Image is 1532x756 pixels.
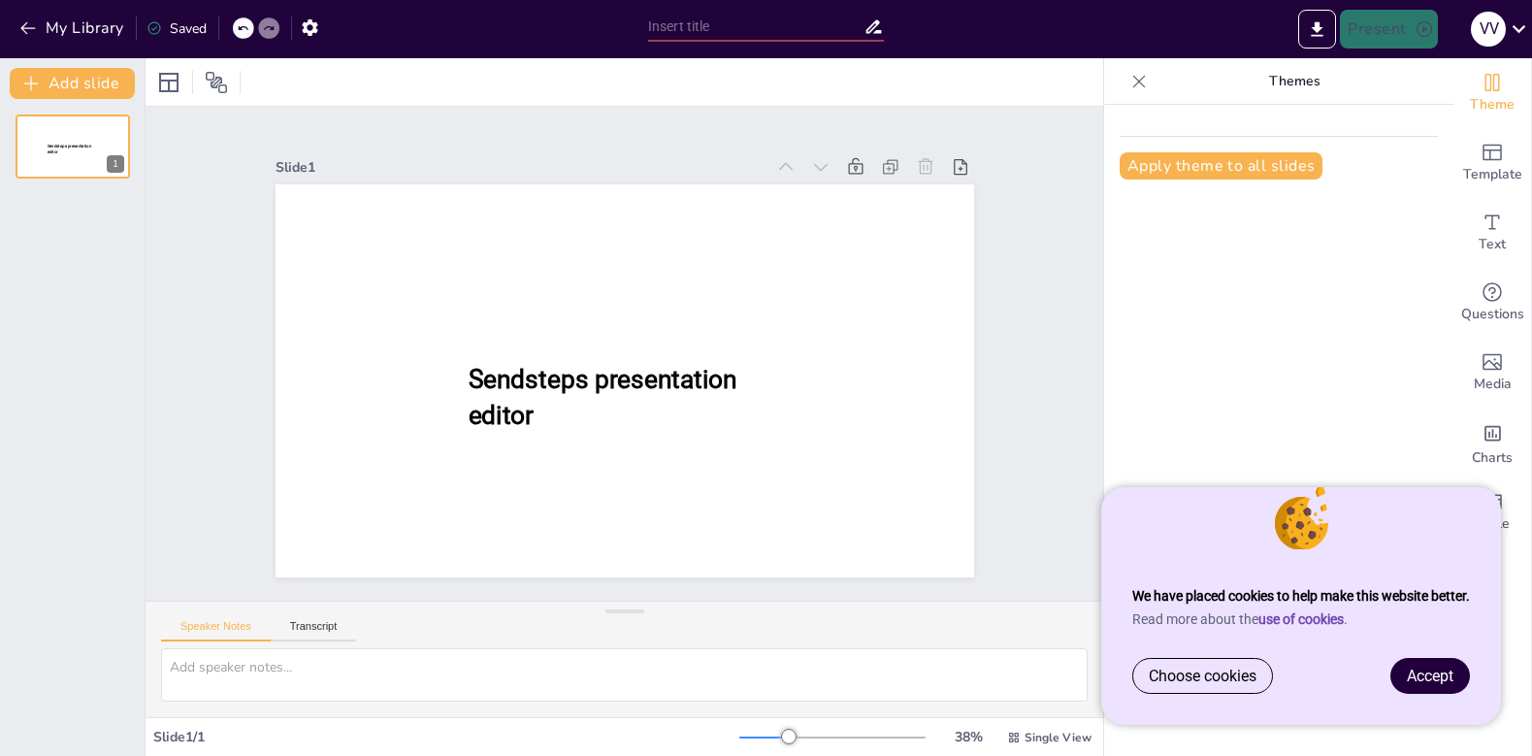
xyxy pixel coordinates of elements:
[1025,730,1092,745] span: Single View
[1132,611,1470,627] p: Read more about the .
[1133,659,1272,693] a: Choose cookies
[1407,667,1453,685] span: Accept
[1463,164,1522,185] span: Template
[1472,447,1513,469] span: Charts
[1120,152,1322,180] button: Apply theme to all slides
[1453,338,1531,408] div: Add images, graphics, shapes or video
[1391,659,1469,693] a: Accept
[271,620,357,641] button: Transcript
[1132,588,1470,604] strong: We have placed cookies to help make this website better.
[468,365,736,430] span: Sendsteps presentation editor
[205,71,228,94] span: Position
[1298,10,1336,49] button: Export to PowerPoint
[147,19,207,38] div: Saved
[1453,198,1531,268] div: Add text boxes
[1453,477,1531,547] div: Add a table
[1453,408,1531,477] div: Add charts and graphs
[153,728,739,746] div: Slide 1 / 1
[153,67,184,98] div: Layout
[1258,611,1344,627] a: use of cookies
[1461,304,1524,325] span: Questions
[1453,268,1531,338] div: Get real-time input from your audience
[15,13,132,44] button: My Library
[1453,58,1531,128] div: Change the overall theme
[1479,234,1506,255] span: Text
[161,620,271,641] button: Speaker Notes
[945,728,992,746] div: 38 %
[16,115,130,179] div: Sendsteps presentation editor1
[107,155,124,173] div: 1
[1471,12,1506,47] div: V V
[648,13,864,41] input: Insert title
[1470,94,1515,115] span: Theme
[276,158,765,177] div: Slide 1
[1155,58,1434,105] p: Themes
[1474,374,1512,395] span: Media
[1340,10,1437,49] button: Present
[48,144,91,154] span: Sendsteps presentation editor
[1453,128,1531,198] div: Add ready made slides
[10,68,135,99] button: Add slide
[1471,10,1506,49] button: V V
[1149,667,1256,685] span: Choose cookies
